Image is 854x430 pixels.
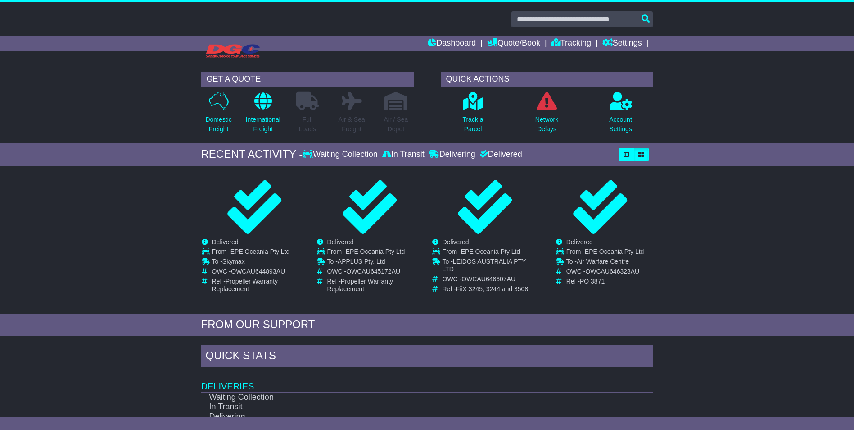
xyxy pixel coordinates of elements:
[577,258,629,265] span: Air Warfare Centre
[201,345,653,369] div: Quick Stats
[245,91,281,139] a: InternationalFreight
[201,392,609,403] td: Waiting Collection
[346,268,400,275] span: OWCAU645172AU
[566,258,644,268] td: To -
[585,248,644,255] span: EPE Oceania Pty Ltd
[566,238,593,246] span: Delivered
[443,258,538,275] td: To -
[201,148,303,161] div: RECENT ACTIVITY -
[212,278,307,293] td: Ref -
[201,412,609,422] td: Delivering
[427,150,478,160] div: Delivering
[462,115,483,134] p: Track a Parcel
[327,248,422,258] td: From -
[535,91,559,139] a: NetworkDelays
[201,318,653,331] div: FROM OUR SUPPORT
[327,258,422,268] td: To -
[327,278,422,293] td: Ref -
[462,91,483,139] a: Track aParcel
[456,285,528,293] span: FiiX 3245, 3244 and 3508
[535,115,558,134] p: Network Delays
[461,248,520,255] span: EPE Oceania Pty Ltd
[212,278,278,293] span: Propeller Warranty Replacement
[487,36,540,51] a: Quote/Book
[566,278,644,285] td: Ref -
[478,150,522,160] div: Delivered
[441,72,653,87] div: QUICK ACTIONS
[443,238,469,246] span: Delivered
[609,115,632,134] p: Account Settings
[231,268,285,275] span: OWCAU644893AU
[327,268,422,278] td: OWC -
[461,275,515,283] span: OWCAU646607AU
[339,115,365,134] p: Air & Sea Freight
[580,278,605,285] span: PO 3871
[566,268,644,278] td: OWC -
[338,258,385,265] span: APPLUS Pty. Ltd
[205,115,231,134] p: Domestic Freight
[303,150,380,160] div: Waiting Collection
[205,91,232,139] a: DomesticFreight
[212,238,239,246] span: Delivered
[443,285,538,293] td: Ref -
[201,72,414,87] div: GET A QUOTE
[443,275,538,285] td: OWC -
[602,36,642,51] a: Settings
[566,248,644,258] td: From -
[585,268,639,275] span: OWCAU646323AU
[443,248,538,258] td: From -
[201,402,609,412] td: In Transit
[212,268,307,278] td: OWC -
[212,248,307,258] td: From -
[230,248,290,255] span: EPE Oceania Pty Ltd
[201,369,653,392] td: Deliveries
[609,91,633,139] a: AccountSettings
[551,36,591,51] a: Tracking
[296,115,319,134] p: Full Loads
[212,258,307,268] td: To -
[384,115,408,134] p: Air / Sea Depot
[222,258,245,265] span: Skymax
[443,258,526,273] span: LEIDOS AUSTRALIA PTY LTD
[380,150,427,160] div: In Transit
[327,278,393,293] span: Propeller Warranty Replacement
[346,248,405,255] span: EPE Oceania Pty Ltd
[428,36,476,51] a: Dashboard
[246,115,280,134] p: International Freight
[327,238,354,246] span: Delivered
